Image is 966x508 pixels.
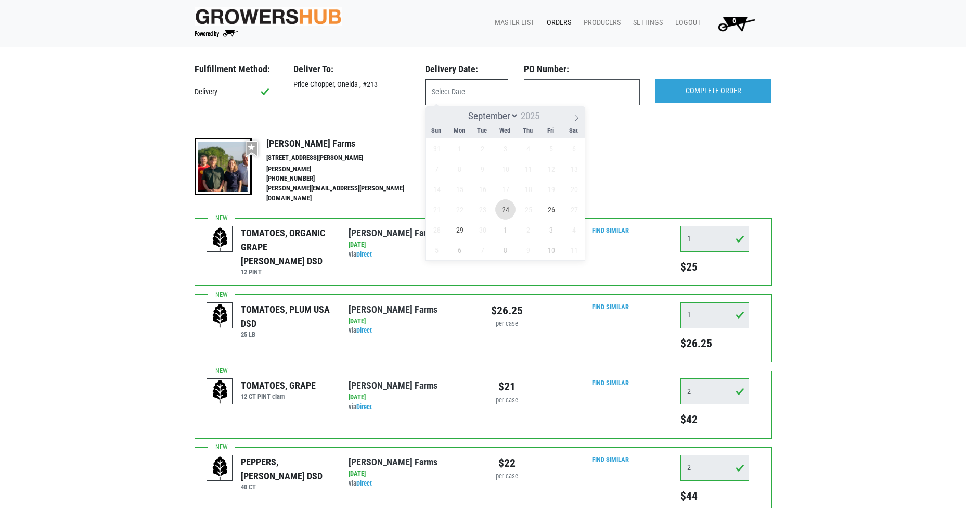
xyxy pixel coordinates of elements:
span: Fri [539,128,562,134]
h6: 12 CT PINT clam [241,392,316,400]
span: Sun [425,128,448,134]
span: September 25, 2025 [518,199,538,220]
div: TOMATOES, PLUM USA DSD [241,302,333,331]
span: September 10, 2025 [495,159,516,179]
span: Sat [562,128,585,134]
input: Select Date [425,79,508,105]
span: September 2, 2025 [472,138,493,159]
div: PEPPERS, [PERSON_NAME] DSD [241,455,333,483]
a: [PERSON_NAME] Farms [349,380,437,391]
span: October 8, 2025 [495,240,516,260]
span: September 7, 2025 [427,159,447,179]
h6: 25 LB [241,331,333,338]
h3: PO Number: [524,63,640,75]
span: 6 [732,16,736,25]
div: via [349,250,475,260]
input: Qty [680,378,749,404]
a: Direct [356,403,372,411]
span: October 1, 2025 [495,220,516,240]
h5: $25 [680,260,749,274]
span: October 3, 2025 [541,220,561,240]
input: Qty [680,226,749,252]
a: Find Similar [592,455,629,463]
span: September 18, 2025 [518,179,538,199]
span: September 15, 2025 [449,179,470,199]
span: October 10, 2025 [541,240,561,260]
li: [STREET_ADDRESS][PERSON_NAME] [266,153,427,163]
input: COMPLETE ORDER [655,79,771,103]
span: September 29, 2025 [449,220,470,240]
div: [DATE] [349,316,475,326]
a: Settings [625,13,667,33]
span: August 31, 2025 [427,138,447,159]
h4: [PERSON_NAME] Farms [266,138,427,149]
input: Qty [680,302,749,328]
div: $21 [491,378,523,395]
div: via [349,326,475,336]
h6: 12 PINT [241,268,333,276]
span: Mon [448,128,471,134]
a: [PERSON_NAME] Farms [349,227,437,238]
span: Tue [471,128,494,134]
h6: 40 CT [241,483,333,491]
span: September 27, 2025 [564,199,584,220]
span: September 12, 2025 [541,159,561,179]
img: Powered by Big Wheelbarrow [195,30,238,37]
span: October 5, 2025 [427,240,447,260]
a: Direct [356,326,372,334]
h3: Deliver To: [293,63,409,75]
a: [PERSON_NAME] Farms [349,304,437,315]
a: Find Similar [592,379,629,387]
h3: Fulfillment Method: [195,63,278,75]
span: October 6, 2025 [449,240,470,260]
div: [DATE] [349,469,475,479]
h5: $44 [680,489,749,503]
li: [PERSON_NAME] [266,164,427,174]
span: September 16, 2025 [472,179,493,199]
span: Thu [517,128,539,134]
span: September 23, 2025 [472,199,493,220]
span: October 9, 2025 [518,240,538,260]
span: September 6, 2025 [564,138,584,159]
span: September 11, 2025 [518,159,538,179]
img: original-fc7597fdc6adbb9d0e2ae620e786d1a2.jpg [195,7,342,26]
li: [PHONE_NUMBER] [266,174,427,184]
a: 6 [705,13,764,34]
input: Qty [680,455,749,481]
a: Direct [356,479,372,487]
img: thumbnail-8a08f3346781c529aa742b86dead986c.jpg [195,138,252,195]
span: September 30, 2025 [472,220,493,240]
span: October 4, 2025 [564,220,584,240]
img: placeholder-variety-43d6402dacf2d531de610a020419775a.svg [207,226,233,252]
a: Find Similar [592,226,629,234]
span: September 5, 2025 [541,138,561,159]
h3: Delivery Date: [425,63,508,75]
div: [DATE] [349,392,475,402]
div: per case [491,396,523,405]
span: September 9, 2025 [472,159,493,179]
a: Master List [486,13,538,33]
div: per case [491,319,523,329]
div: [DATE] [349,240,475,250]
span: September 13, 2025 [564,159,584,179]
a: Producers [575,13,625,33]
span: October 2, 2025 [518,220,538,240]
span: September 24, 2025 [495,199,516,220]
div: $22 [491,455,523,472]
span: September 3, 2025 [495,138,516,159]
span: September 1, 2025 [449,138,470,159]
div: via [349,479,475,489]
span: September 8, 2025 [449,159,470,179]
span: September 4, 2025 [518,138,538,159]
img: placeholder-variety-43d6402dacf2d531de610a020419775a.svg [207,303,233,329]
img: Cart [713,13,759,34]
h5: $42 [680,413,749,426]
h5: $26.25 [680,337,749,350]
span: Wed [494,128,517,134]
img: placeholder-variety-43d6402dacf2d531de610a020419775a.svg [207,455,233,481]
a: Direct [356,250,372,258]
span: September 17, 2025 [495,179,516,199]
span: September 19, 2025 [541,179,561,199]
div: per case [491,472,523,481]
span: October 7, 2025 [472,240,493,260]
